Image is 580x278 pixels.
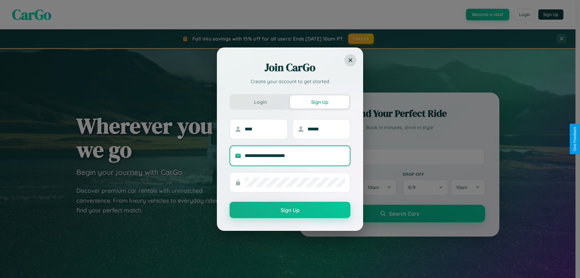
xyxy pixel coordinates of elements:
button: Login [231,95,290,109]
div: Give Feedback [573,127,577,151]
h2: Join CarGo [230,60,350,75]
button: Sign Up [230,202,350,218]
button: Sign Up [290,95,349,109]
p: Create your account to get started [230,78,350,85]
